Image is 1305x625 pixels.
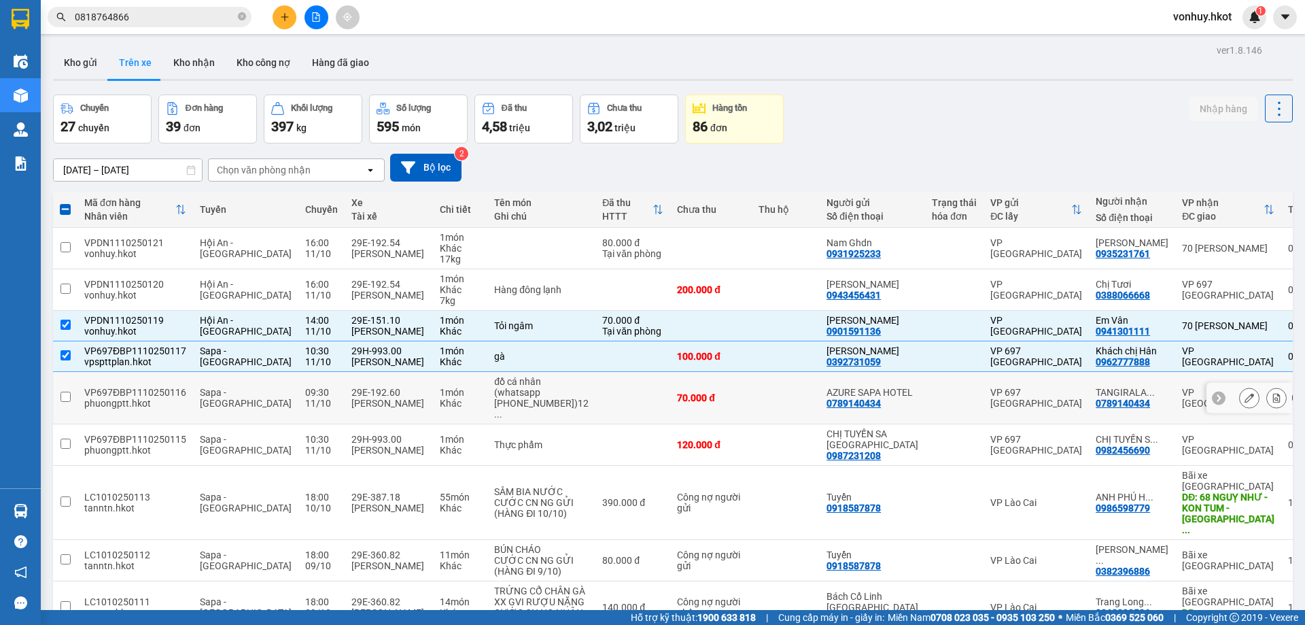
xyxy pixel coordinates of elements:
div: 11/10 [305,445,338,456]
div: 29E-360.82 [351,596,426,607]
div: 29E-192.54 [351,279,426,290]
div: Hàng tồn [712,103,747,113]
div: Tuyển [826,550,918,560]
span: ... [494,409,502,420]
button: aim [336,5,360,29]
div: 120.000 đ [677,439,745,450]
div: 0987231208 [826,450,881,461]
div: (whatsapp +911244395000)125 TÔN ĐỨC THẮNG [494,387,589,420]
span: kg [296,122,307,133]
div: 80.000 đ [602,555,663,566]
span: Cung cấp máy in - giấy in: [778,610,884,625]
span: ... [1096,555,1104,566]
div: VP Lào Cai [990,555,1082,566]
span: Hỗ trợ kỹ thuật: [631,610,756,625]
div: Số điện thoại [826,211,918,222]
span: file-add [311,12,321,22]
div: Công nợ người gửi [677,550,745,571]
div: AZURE SAPA HOTEL [826,387,918,398]
button: caret-down [1273,5,1297,29]
div: [PERSON_NAME] [351,560,426,571]
span: chuyến [78,122,109,133]
div: Chuyến [305,204,338,215]
span: 3,02 [587,118,612,135]
button: Hàng tồn86đơn [685,95,784,143]
img: warehouse-icon [14,54,28,69]
div: Khối lượng [291,103,332,113]
div: Công nợ người gửi [677,492,745,513]
th: Toggle SortBy [1175,192,1281,228]
div: Bãi xe [GEOGRAPHIC_DATA] [1182,470,1274,492]
div: VP [GEOGRAPHIC_DATA] [1182,387,1274,409]
div: VP 697 [GEOGRAPHIC_DATA] [990,387,1082,409]
div: Khác [440,398,481,409]
div: 0935231761 [1096,248,1150,259]
div: Nam Ghdn [826,237,918,248]
div: 0931925233 [826,248,881,259]
span: đơn [184,122,201,133]
span: close-circle [238,11,246,24]
div: Bãi xe [GEOGRAPHIC_DATA] [1182,586,1274,607]
div: 11/10 [305,356,338,367]
div: CHỊ TUYẾN SA PA [826,428,918,450]
div: 70.000 đ [602,315,663,326]
div: 0918587878 [826,560,881,571]
span: | [1174,610,1176,625]
div: 390.000 đ [602,497,663,508]
div: 29E-151.10 [351,315,426,326]
span: Sapa - [GEOGRAPHIC_DATA] [200,596,292,618]
img: warehouse-icon [14,88,28,103]
div: Chuyến [80,103,109,113]
div: DĐ: 68 NGUỴ NHƯ - KON TUM - HÀ ĐÔNG [1182,492,1274,535]
div: 0789140434 [826,398,881,409]
span: vonhuy.hkot [1162,8,1242,25]
div: Khác [440,356,481,367]
img: warehouse-icon [14,504,28,518]
div: Khác [440,326,481,337]
span: notification [14,566,27,579]
img: icon-new-feature [1249,11,1261,23]
div: Nguyễn Thị Hân [826,345,918,356]
div: 70 [PERSON_NAME] [1182,320,1274,331]
div: Mai Anh Gia Lâm [1096,544,1168,566]
span: 595 [377,118,399,135]
div: Tuyến [200,204,292,215]
span: ... [1182,524,1190,535]
div: VP gửi [990,197,1071,208]
button: Kho gửi [53,46,108,79]
div: 100.000 đ [677,351,745,362]
div: 11/10 [305,398,338,409]
sup: 1 [1256,6,1266,16]
span: đơn [710,122,727,133]
div: 0941301111 [1096,326,1150,337]
div: Chưa thu [677,204,745,215]
span: plus [280,12,290,22]
div: 10/10 [305,503,338,513]
div: VPDN1110250119 [84,315,186,326]
div: 0901591136 [826,326,881,337]
div: 1 món [440,273,481,284]
strong: 0708 023 035 - 0935 103 250 [930,612,1055,623]
div: 80.000 đ [602,237,663,248]
button: file-add [304,5,328,29]
div: [PERSON_NAME] [351,607,426,618]
div: [PERSON_NAME] [351,356,426,367]
button: plus [273,5,296,29]
div: 29E-192.54 [351,237,426,248]
div: đồ cá nhân [494,376,589,387]
div: 16:00 [305,279,338,290]
div: Chọn văn phòng nhận [217,163,311,177]
div: Ghi chú [494,211,589,222]
div: ANH PHÚ HÀ ĐÔNG [1096,492,1168,503]
div: 14:00 [305,315,338,326]
button: Kho công nợ [226,46,301,79]
div: gà [494,351,589,362]
div: [PERSON_NAME] [351,290,426,301]
div: Tên món [494,197,589,208]
div: Khách chị Hân [1096,345,1168,356]
div: 1 món [440,232,481,243]
span: close-circle [238,12,246,20]
div: 0868393536 [1096,607,1150,618]
div: Tài xế [351,211,426,222]
div: VP 697 [GEOGRAPHIC_DATA] [990,434,1082,456]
